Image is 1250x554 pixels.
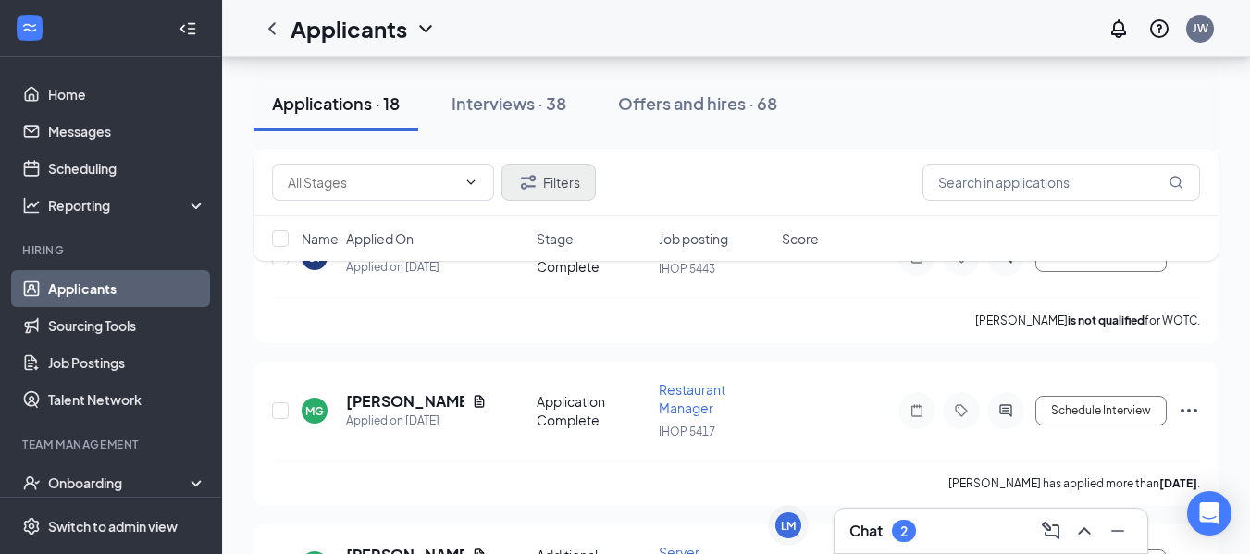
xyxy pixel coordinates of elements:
svg: WorkstreamLogo [20,18,39,37]
svg: QuestionInfo [1148,18,1170,40]
a: Home [48,76,206,113]
span: IHOP 5417 [659,425,715,438]
div: Applied on [DATE] [346,412,487,430]
div: Applications · 18 [272,92,400,115]
svg: Notifications [1108,18,1130,40]
svg: UserCheck [22,474,41,492]
span: Score [782,229,819,248]
a: Job Postings [48,344,206,381]
b: is not qualified [1068,314,1145,327]
svg: ChevronLeft [261,18,283,40]
a: Applicants [48,270,206,307]
div: Reporting [48,196,207,215]
svg: Minimize [1107,520,1129,542]
svg: Filter [517,171,539,193]
button: ChevronUp [1070,516,1099,546]
div: Switch to admin view [48,517,178,536]
span: Name · Applied On [302,229,414,248]
svg: Document [472,394,487,409]
span: Stage [537,229,574,248]
svg: ChevronUp [1073,520,1095,542]
div: Open Intercom Messenger [1187,491,1231,536]
div: JW [1193,20,1208,36]
svg: ComposeMessage [1040,520,1062,542]
svg: Analysis [22,196,41,215]
svg: Ellipses [1178,400,1200,422]
button: Schedule Interview [1035,396,1167,425]
svg: ChevronDown [464,175,478,190]
button: Filter Filters [501,164,596,201]
button: Minimize [1103,516,1132,546]
a: Messages [48,113,206,150]
div: Application Complete [537,392,649,429]
a: Talent Network [48,381,206,418]
span: Restaurant Manager [659,381,725,416]
h5: [PERSON_NAME] [346,391,464,412]
a: Sourcing Tools [48,307,206,344]
div: MG [305,403,324,419]
input: Search in applications [922,164,1200,201]
svg: Tag [950,403,972,418]
span: Job posting [659,229,728,248]
div: Interviews · 38 [452,92,566,115]
input: All Stages [288,172,456,192]
svg: MagnifyingGlass [1169,175,1183,190]
h1: Applicants [291,13,407,44]
div: Onboarding [48,474,191,492]
p: [PERSON_NAME] has applied more than . [948,475,1200,491]
div: Hiring [22,242,203,258]
div: Offers and hires · 68 [618,92,777,115]
h3: Chat [849,521,883,541]
svg: ActiveChat [995,403,1017,418]
a: Scheduling [48,150,206,187]
svg: Collapse [179,19,197,38]
button: ComposeMessage [1036,516,1066,546]
svg: ChevronDown [415,18,437,40]
b: [DATE] [1159,476,1197,490]
svg: Settings [22,517,41,536]
svg: Note [906,403,928,418]
div: LM [781,518,796,534]
div: 2 [900,523,908,539]
div: Team Management [22,437,203,452]
p: [PERSON_NAME] for WOTC. [975,313,1200,328]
